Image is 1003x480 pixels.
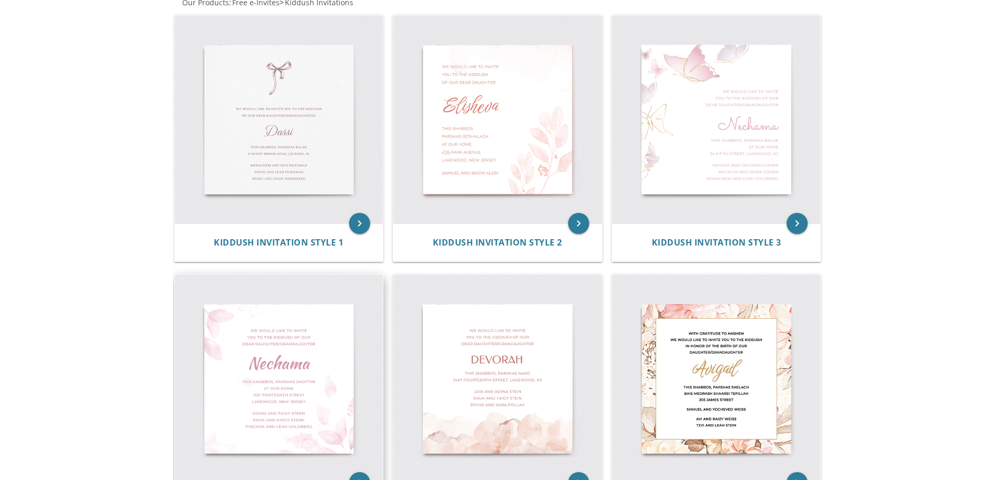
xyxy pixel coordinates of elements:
a: keyboard_arrow_right [568,213,589,234]
img: Kiddush Invitation Style 3 [612,15,821,224]
a: Kiddush Invitation Style 3 [652,238,781,248]
img: Kiddush Invitation Style 2 [393,15,602,224]
span: Kiddush Invitation Style 2 [433,237,562,248]
a: Kiddush Invitation Style 1 [214,238,343,248]
a: keyboard_arrow_right [787,213,808,234]
img: Kiddush Invitation Style 1 [175,15,383,224]
a: Kiddush Invitation Style 2 [433,238,562,248]
span: Kiddush Invitation Style 1 [214,237,343,248]
span: Kiddush Invitation Style 3 [652,237,781,248]
a: keyboard_arrow_right [349,213,370,234]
